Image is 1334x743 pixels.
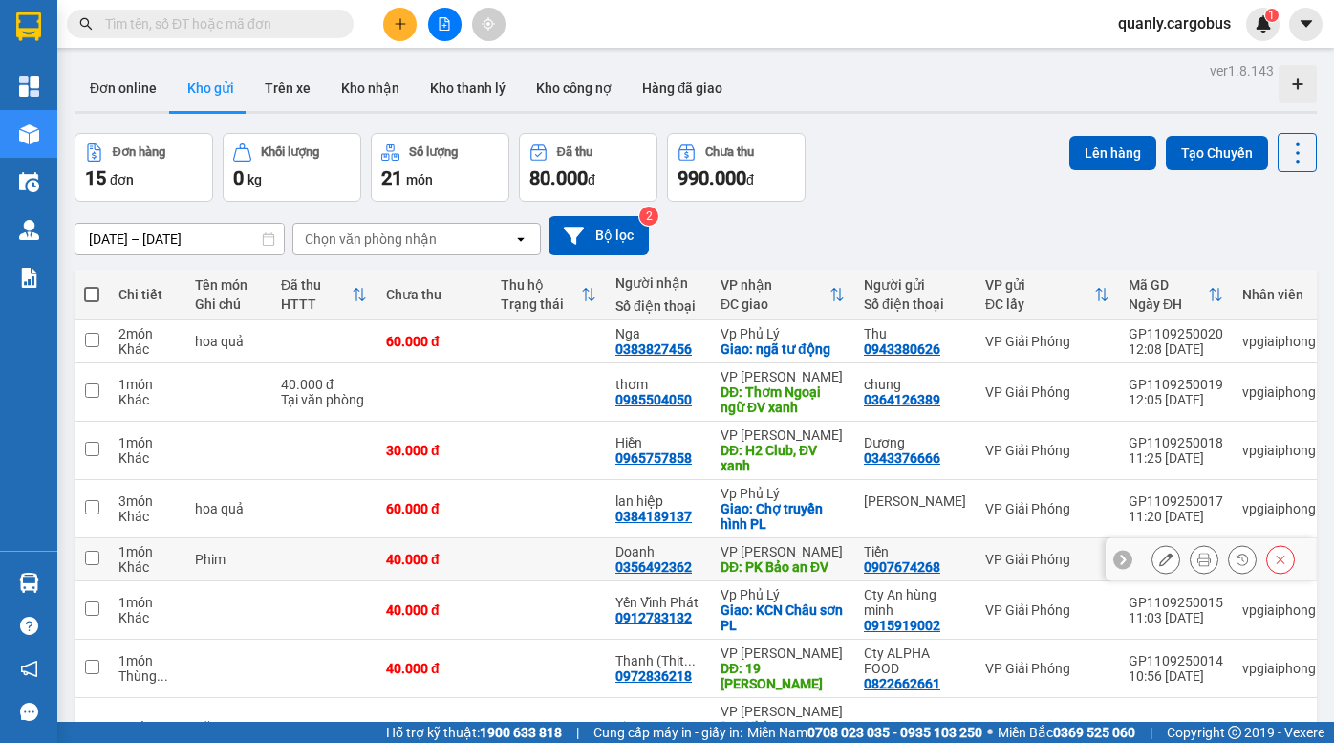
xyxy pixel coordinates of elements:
[381,166,402,189] span: 21
[406,172,433,187] span: món
[615,450,692,466] div: 0965757858
[482,17,495,31] span: aim
[19,76,39,97] img: dashboard-icon
[678,166,746,189] span: 990.000
[864,450,940,466] div: 0343376666
[386,443,482,458] div: 30.000 đ
[721,384,845,415] div: DĐ: Thơm Ngoại ngữ ĐV xanh
[864,645,966,676] div: Cty ALPHA FOOD
[1129,277,1208,293] div: Mã GD
[1069,136,1156,170] button: Lên hàng
[16,12,41,41] img: logo-vxr
[85,166,106,189] span: 15
[118,341,176,357] div: Khác
[721,296,829,312] div: ĐC giao
[75,224,284,254] input: Select a date range.
[20,703,38,721] span: message
[721,486,845,501] div: Vp Phủ Lý
[711,270,854,320] th: Toggle SortBy
[386,334,482,349] div: 60.000 đ
[75,65,172,111] button: Đơn online
[1129,392,1223,407] div: 12:05 [DATE]
[985,296,1094,312] div: ĐC lấy
[1129,341,1223,357] div: 12:08 [DATE]
[118,287,176,302] div: Chi tiết
[1265,9,1279,22] sup: 1
[721,544,845,559] div: VP [PERSON_NAME]
[118,377,176,392] div: 1 món
[593,722,742,743] span: Cung cấp máy in - giấy in:
[985,661,1109,676] div: VP Giải Phóng
[386,722,562,743] span: Hỗ trợ kỹ thuật:
[271,270,377,320] th: Toggle SortBy
[110,172,134,187] span: đơn
[557,145,592,159] div: Đã thu
[20,660,38,678] span: notification
[394,17,407,31] span: plus
[383,8,417,41] button: plus
[864,326,966,341] div: Thu
[985,501,1109,516] div: VP Giải Phóng
[864,618,940,633] div: 0915919002
[305,229,437,249] div: Chọn văn phòng nhận
[521,65,627,111] button: Kho công nợ
[386,602,482,618] div: 40.000 đ
[1166,136,1268,170] button: Tạo Chuyến
[501,277,581,293] div: Thu hộ
[113,145,165,159] div: Đơn hàng
[615,435,701,450] div: Hiền
[721,645,845,661] div: VP [PERSON_NAME]
[118,326,176,341] div: 2 món
[1129,595,1223,610] div: GP1109250015
[233,166,244,189] span: 0
[519,133,657,202] button: Đã thu80.000đ
[1103,11,1246,35] span: quanly.cargobus
[615,377,701,392] div: thơm
[19,573,39,593] img: warehouse-icon
[985,443,1109,458] div: VP Giải Phóng
[1119,270,1233,320] th: Toggle SortBy
[588,172,595,187] span: đ
[864,392,940,407] div: 0364126389
[864,559,940,575] div: 0907674268
[118,450,176,466] div: Khác
[864,544,966,559] div: Tiến
[195,552,262,567] div: Phim
[19,124,39,144] img: warehouse-icon
[409,145,458,159] div: Số lượng
[195,334,262,349] div: hoa quả
[667,133,806,202] button: Chưa thu990.000đ
[118,544,176,559] div: 1 món
[615,610,692,625] div: 0912783132
[721,277,829,293] div: VP nhận
[19,268,39,288] img: solution-icon
[195,501,262,516] div: hoa quả
[281,277,352,293] div: Đã thu
[1129,450,1223,466] div: 11:25 [DATE]
[615,595,701,610] div: Yến Vĩnh Phát
[721,559,845,575] div: DĐ: PK Bảo an ĐV
[864,587,966,618] div: Cty An hùng minh
[249,65,326,111] button: Trên xe
[386,287,482,302] div: Chưa thu
[326,65,415,111] button: Kho nhận
[480,725,562,740] strong: 1900 633 818
[615,668,692,684] div: 0972836218
[386,552,482,567] div: 40.000 đ
[1129,509,1223,524] div: 11:20 [DATE]
[472,8,506,41] button: aim
[615,392,692,407] div: 0985504050
[195,296,262,312] div: Ghi chú
[639,207,658,226] sup: 2
[627,65,738,111] button: Hàng đã giao
[1129,435,1223,450] div: GP1109250018
[615,719,701,734] div: giang
[1129,326,1223,341] div: GP1109250020
[157,668,168,684] span: ...
[576,722,579,743] span: |
[1129,668,1223,684] div: 10:56 [DATE]
[684,653,696,668] span: ...
[615,275,701,291] div: Người nhận
[807,725,982,740] strong: 0708 023 035 - 0935 103 250
[864,377,966,392] div: chung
